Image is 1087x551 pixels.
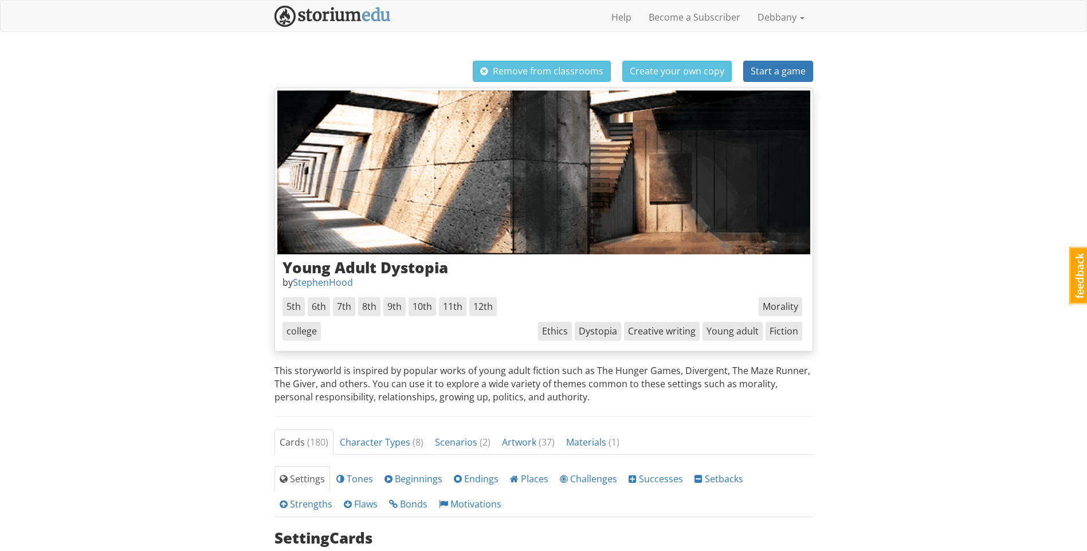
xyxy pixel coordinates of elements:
span: Character Types [340,436,423,448]
span: Endings [454,473,499,485]
span: Tones [336,473,373,485]
span: Flaws [344,498,378,510]
span: Strengths [280,498,332,510]
span: Morality [759,297,802,316]
span: Remove from classrooms [480,65,603,77]
span: Create your own copy [630,65,724,77]
img: StoriumEDU [274,6,391,27]
button: Create your own copy [622,61,732,82]
span: ( 8 ) [413,436,423,448]
a: Help [603,3,640,32]
span: college [282,322,321,341]
span: Motivations [439,498,501,510]
span: Cards [280,436,328,448]
h3: Young Adult Dystopia [282,259,805,276]
a: StephenHood [293,276,353,289]
a: Debbany [749,3,813,32]
span: 9th [383,297,406,316]
span: ( 1 ) [609,436,619,448]
span: ( 2 ) [480,436,490,448]
span: 5th [282,297,305,316]
span: Challenges [560,473,617,485]
span: Beginnings [384,473,442,485]
span: 8th [358,297,380,316]
span: Artwork [502,436,555,448]
button: Remove from classrooms [473,61,611,82]
span: 6th [308,297,330,316]
span: ( 37 ) [539,436,555,448]
span: 11th [439,297,466,316]
span: Scenarios [435,436,490,448]
span: Settings [280,473,325,485]
span: Young adult [703,322,763,341]
p: by [282,276,805,289]
span: ( 180 ) [307,436,328,448]
span: Creative writing [624,322,700,341]
span: Dystopia [575,322,621,341]
span: 12th [469,297,497,316]
span: 7th [333,297,355,316]
button: Start a game [743,61,813,82]
span: Setbacks [694,473,743,485]
span: Fiction [766,322,802,341]
a: Become a Subscriber [640,3,749,32]
span: Bonds [389,498,427,510]
p: This storyworld is inspired by popular works of young adult fiction such as The Hunger Games, Div... [274,364,813,404]
h3: Setting Cards [274,530,813,546]
span: Materials [566,436,619,448]
span: Successes [629,473,683,485]
span: Start a game [751,65,806,77]
span: 10th [409,297,436,316]
span: Places [510,473,548,485]
img: A modern hallway, made from concrete and fashioned with strange angles. [277,90,810,254]
span: Ethics [538,322,572,341]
